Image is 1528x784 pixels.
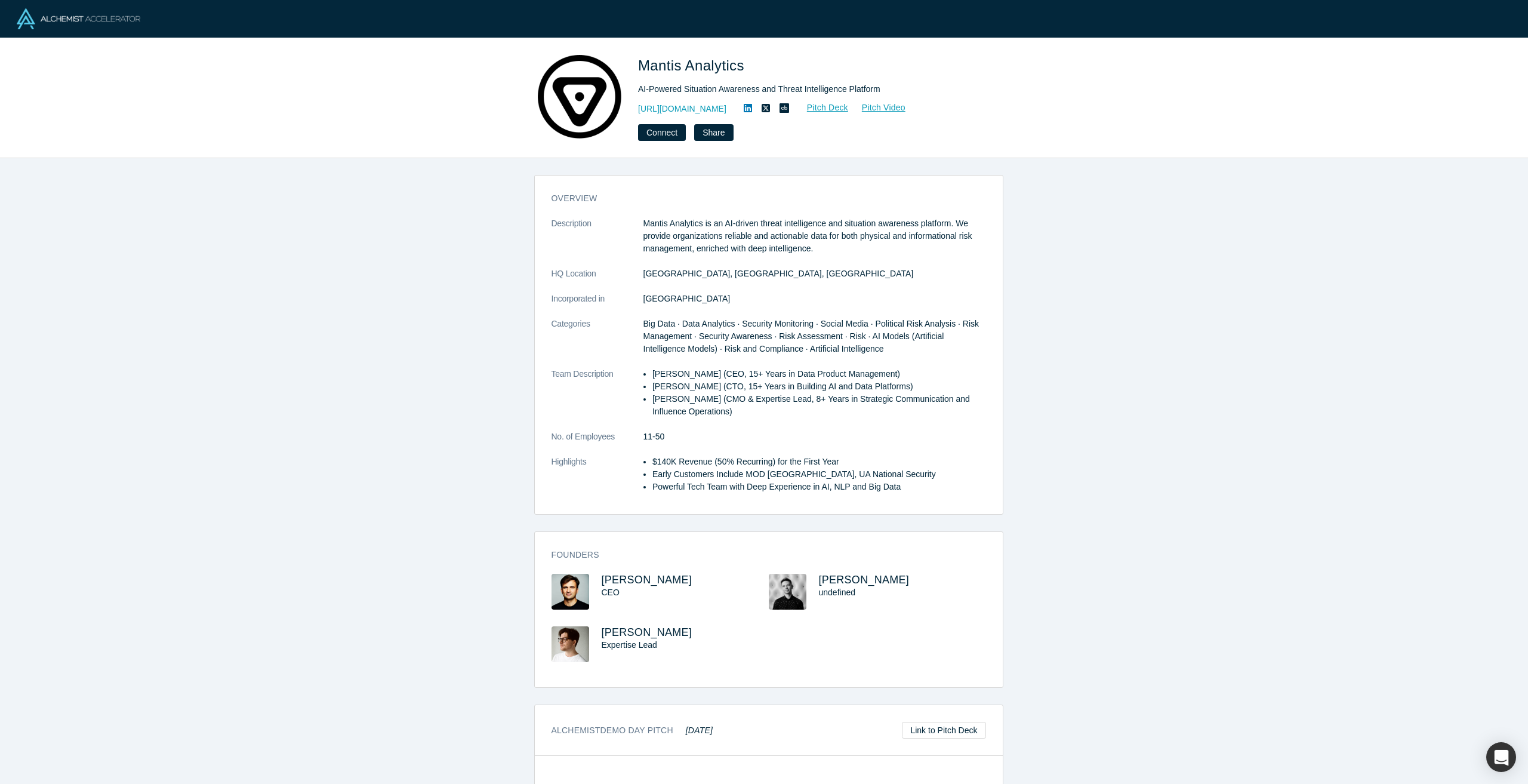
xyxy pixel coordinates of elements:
[652,481,986,493] li: Powerful Tech Team with Deep Experience in AI, NLP and Big Data
[652,468,986,481] li: Early Customers Include MOD [GEOGRAPHIC_DATA], UA National Security
[652,380,986,393] li: [PERSON_NAME] (CTO, 15+ Years in Building AI and Data Platforms)
[552,549,969,561] h3: Founders
[819,588,856,597] span: undefined
[552,293,643,318] dt: Incorporated in
[552,192,969,205] h3: overview
[638,57,748,73] span: Mantis Analytics
[552,574,589,610] img: Maksym Tereshchenko's Profile Image
[643,217,986,255] p: Mantis Analytics is an AI-driven threat intelligence and situation awareness platform. We provide...
[602,574,692,586] a: [PERSON_NAME]
[794,101,849,115] a: Pitch Deck
[602,626,692,638] a: [PERSON_NAME]
[849,101,906,115] a: Pitch Video
[643,431,986,443] dd: 11-50
[552,431,643,456] dt: No. of Employees
[686,725,713,735] em: [DATE]
[652,368,986,380] li: [PERSON_NAME] (CEO, 15+ Years in Data Product Management)
[552,456,643,506] dt: Highlights
[643,268,986,280] dd: [GEOGRAPHIC_DATA], [GEOGRAPHIC_DATA], [GEOGRAPHIC_DATA]
[638,124,686,141] button: Connect
[552,318,643,368] dt: Categories
[638,103,726,115] a: [URL][DOMAIN_NAME]
[643,293,986,305] dd: [GEOGRAPHIC_DATA]
[552,268,643,293] dt: HQ Location
[552,217,643,268] dt: Description
[552,626,589,662] img: Anton Tarasyuk's Profile Image
[694,124,733,141] button: Share
[902,722,985,739] a: Link to Pitch Deck
[552,368,643,431] dt: Team Description
[652,393,986,418] li: [PERSON_NAME] (CMO & Expertise Lead, 8+ Years in Strategic Communication and Influence Operations)
[552,724,713,737] h3: Alchemist Demo Day Pitch
[769,574,806,610] img: Ostap Vykhopen's Profile Image
[602,588,620,597] span: CEO
[17,8,140,29] img: Alchemist Logo
[538,55,621,139] img: Mantis Analytics's Logo
[819,574,910,586] a: [PERSON_NAME]
[652,456,986,468] li: $140K Revenue (50% Recurring) for the First Year
[638,83,972,96] div: AI-Powered Situation Awareness and Threat Intelligence Platform
[643,319,979,353] span: Big Data · Data Analytics · Security Monitoring · Social Media · Political Risk Analysis · Risk M...
[602,640,657,650] span: Expertise Lead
